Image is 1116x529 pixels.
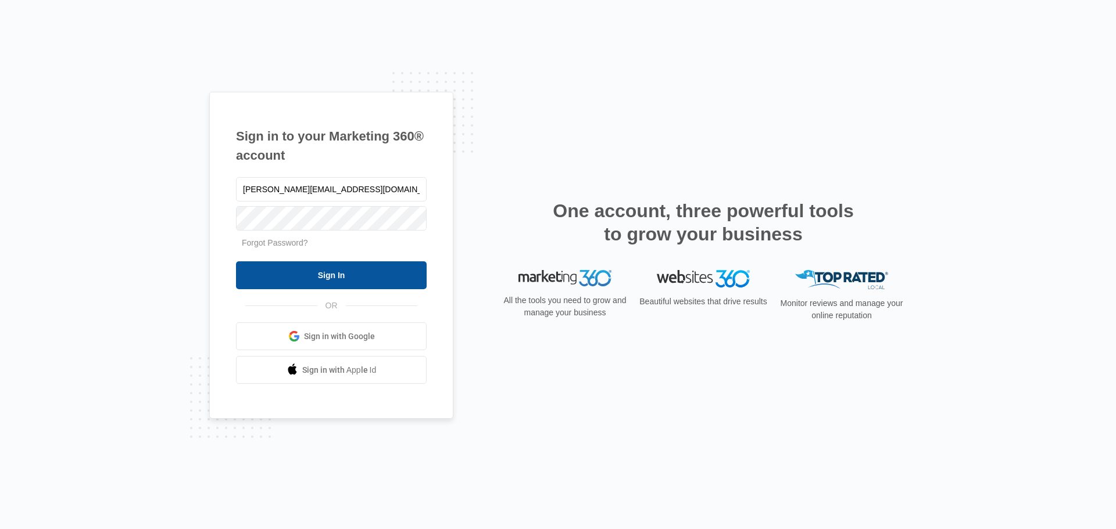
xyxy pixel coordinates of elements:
p: Monitor reviews and manage your online reputation [777,297,907,322]
input: Email [236,177,427,201]
a: Sign in with Apple Id [236,356,427,384]
img: Websites 360 [657,270,750,287]
p: Beautiful websites that drive results [638,296,768,308]
a: Sign in with Google [236,322,427,350]
h2: One account, three powerful tools to grow your business [549,199,857,246]
span: Sign in with Apple Id [302,364,377,376]
a: Forgot Password? [242,238,308,247]
span: Sign in with Google [304,330,375,343]
input: Sign In [236,261,427,289]
h1: Sign in to your Marketing 360® account [236,127,427,165]
p: All the tools you need to grow and manage your business [500,294,630,319]
img: Top Rated Local [795,270,888,289]
img: Marketing 360 [518,270,611,286]
span: OR [317,300,346,312]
